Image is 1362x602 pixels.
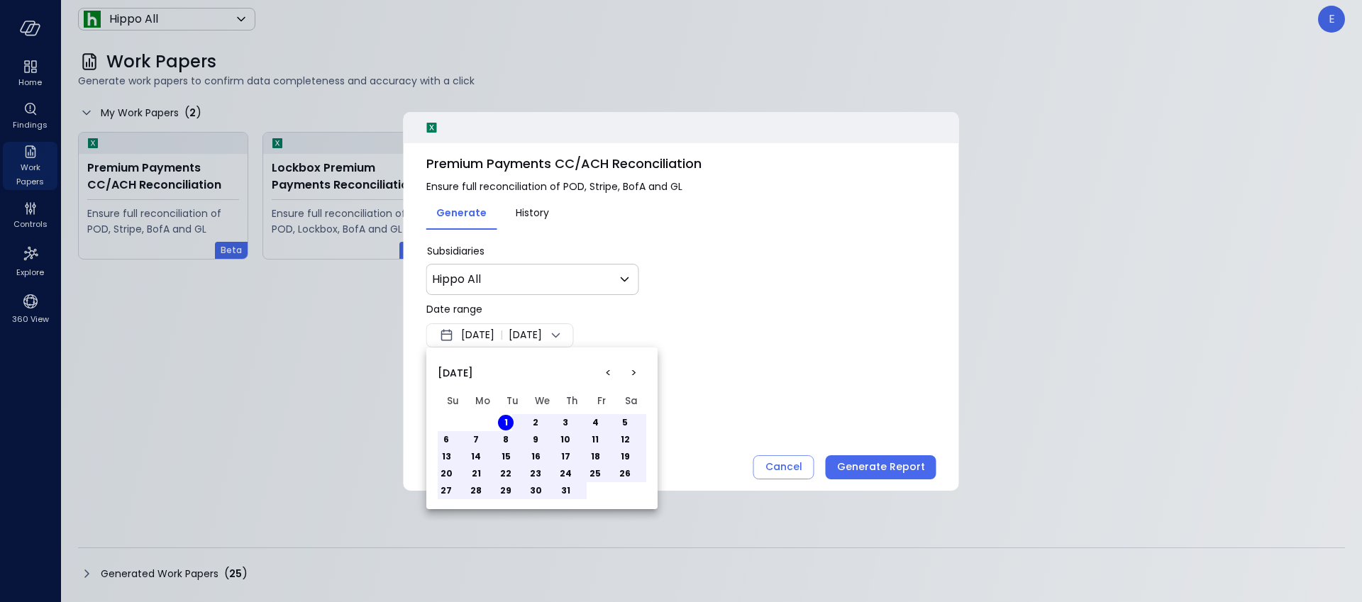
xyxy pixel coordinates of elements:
button: Wednesday, July 2nd, 2025, selected [528,415,543,430]
button: Saturday, July 26th, 2025, selected [617,466,633,481]
button: Wednesday, July 23rd, 2025, selected [528,466,543,481]
button: Saturday, July 5th, 2025, selected [617,415,633,430]
button: Thursday, July 24th, 2025, selected [558,466,573,481]
button: Sunday, July 27th, 2025, selected [438,483,454,498]
button: Go to the Next Month [621,360,646,386]
button: Sunday, July 13th, 2025, selected [438,449,454,464]
button: Wednesday, July 16th, 2025, selected [528,449,543,464]
button: Saturday, July 19th, 2025, selected [617,449,633,464]
table: July 2025 [438,389,646,499]
button: Sunday, July 6th, 2025, selected [438,432,454,447]
button: Friday, July 25th, 2025, selected [587,466,603,481]
button: Wednesday, July 9th, 2025, selected [528,432,543,447]
button: Monday, July 21st, 2025, selected [468,466,484,481]
th: Wednesday [527,389,557,414]
span: [DATE] [438,365,473,381]
th: Friday [587,389,616,414]
th: Sunday [438,389,467,414]
button: Tuesday, July 15th, 2025, selected [498,449,514,464]
button: Thursday, July 31st, 2025, selected [558,483,573,498]
button: Monday, July 28th, 2025, selected [468,483,484,498]
th: Saturday [616,389,646,414]
button: Tuesday, July 8th, 2025, selected [498,432,514,447]
button: Friday, July 18th, 2025, selected [587,449,603,464]
button: Go to the Previous Month [595,360,621,386]
button: Tuesday, July 1st, 2025, selected [498,415,514,430]
button: Monday, July 14th, 2025, selected [468,449,484,464]
th: Tuesday [497,389,527,414]
button: Friday, July 11th, 2025, selected [587,432,603,447]
button: Monday, July 7th, 2025, selected [468,432,484,447]
button: Wednesday, July 30th, 2025, selected [528,483,543,498]
button: Thursday, July 3rd, 2025, selected [558,415,573,430]
button: Tuesday, July 22nd, 2025, selected [498,466,514,481]
th: Monday [467,389,497,414]
button: Saturday, July 12th, 2025, selected [617,432,633,447]
button: Friday, July 4th, 2025, selected [587,415,603,430]
button: Tuesday, July 29th, 2025, selected [498,483,514,498]
th: Thursday [557,389,587,414]
button: Thursday, July 17th, 2025, selected [558,449,573,464]
button: Thursday, July 10th, 2025, selected [558,432,573,447]
button: Sunday, July 20th, 2025, selected [438,466,454,481]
